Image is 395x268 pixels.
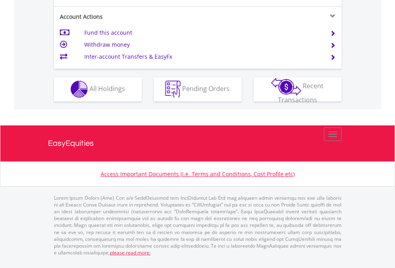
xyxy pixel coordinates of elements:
[110,249,151,256] a: please read more:
[54,195,341,256] p: Lorem Ipsum Dolors (Ame) Con a/e SeddOeiusmod tem InciDiduntut Lab Etd mag aliquaen admin veniamq...
[54,77,142,101] button: All Holdings
[278,81,324,104] span: Recent Transactions
[165,81,181,98] img: pending_instructions-wht.png
[48,125,347,161] a: EasyEquities
[271,78,301,95] img: transactions-zar-wht.png
[89,84,125,93] span: All Holdings
[254,77,341,101] button: Recent Transactions
[101,170,295,178] a: Access Important Documents (i.e. Terms and Conditions, Cost Profile etc)
[54,13,198,21] div: Account Actions
[71,81,88,98] img: holdings-wht.png
[84,51,320,63] td: Inter-account Transfers & EasyFx
[84,27,320,39] td: Fund this account
[182,84,230,93] span: Pending Orders
[154,77,242,101] button: Pending Orders
[84,39,320,51] td: Withdraw money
